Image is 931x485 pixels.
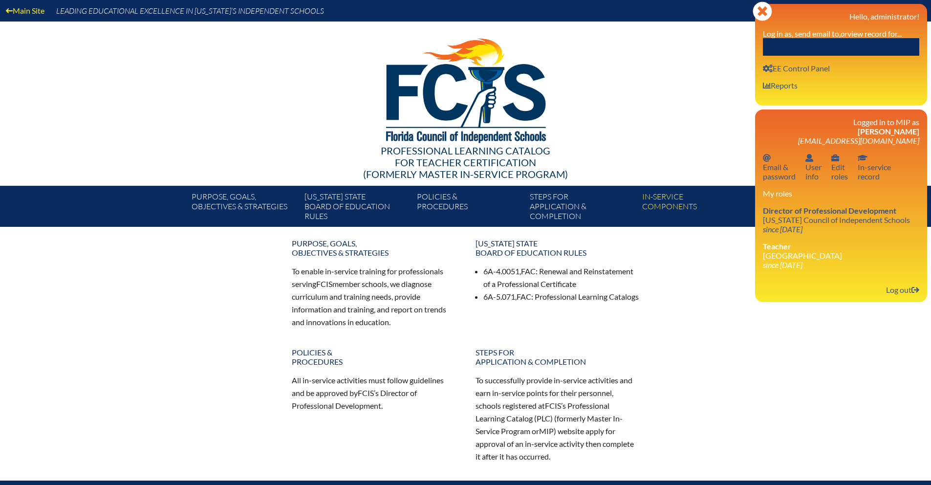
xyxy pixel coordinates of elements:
a: Director of Professional Development [US_STATE] Council of Independent Schools since [DATE] [759,204,914,236]
a: [US_STATE] StateBoard of Education rules [470,235,646,261]
h3: Logged in to MIP as [763,117,919,145]
svg: In-service record [858,154,867,162]
a: Purpose, goals,objectives & strategies [286,235,462,261]
a: Email passwordEmail &password [759,151,800,183]
span: FCIS [358,388,374,397]
h3: My roles [763,189,919,198]
span: PLC [537,414,550,423]
a: User infoUserinfo [801,151,825,183]
a: User infoReports [759,79,801,92]
span: FAC [517,292,531,301]
li: 6A-4.0051, : Renewal and Reinstatement of a Professional Certificate [483,265,640,290]
svg: User info [763,65,773,72]
svg: User info [805,154,813,162]
span: for Teacher Certification [395,156,536,168]
p: All in-service activities must follow guidelines and be approved by ’s Director of Professional D... [292,374,456,412]
span: FCIS [316,279,332,288]
li: 6A-5.071, : Professional Learning Catalogs [483,290,640,303]
i: since [DATE] [763,224,802,234]
a: Purpose, goals,objectives & strategies [188,190,300,227]
a: Steps forapplication & completion [470,344,646,370]
svg: User info [763,82,771,89]
span: Director of Professional Development [763,206,896,215]
svg: Log out [911,286,919,294]
a: Policies &Procedures [286,344,462,370]
i: since [DATE] [763,260,802,269]
span: Teacher [763,242,791,251]
a: Log outLog out [882,283,923,296]
label: Log in as, send email to, view record for... [763,29,902,38]
a: Steps forapplication & completion [526,190,638,227]
a: [US_STATE] StateBoard of Education rules [301,190,413,227]
svg: User info [831,154,839,162]
span: FAC [521,266,536,276]
a: In-servicecomponents [638,190,751,227]
span: FCIS [545,401,561,410]
svg: Close [753,1,772,21]
a: User infoEditroles [827,151,852,183]
p: To enable in-service training for professionals serving member schools, we diagnose curriculum an... [292,265,456,328]
svg: Email password [763,154,771,162]
i: or [841,29,847,38]
a: Policies &Procedures [413,190,525,227]
li: [GEOGRAPHIC_DATA] [763,242,919,269]
a: In-service recordIn-servicerecord [854,151,895,183]
a: Main Site [2,4,48,17]
div: Professional Learning Catalog (formerly Master In-service Program) [184,145,747,180]
span: [EMAIL_ADDRESS][DOMAIN_NAME] [798,136,919,145]
a: User infoEE Control Panel [759,62,834,75]
h3: Hello, administrator! [763,12,919,21]
span: MIP [539,426,554,436]
span: [PERSON_NAME] [858,127,919,136]
img: FCISlogo221.eps [365,22,566,155]
p: To successfully provide in-service activities and earn in-service points for their personnel, sch... [476,374,640,463]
